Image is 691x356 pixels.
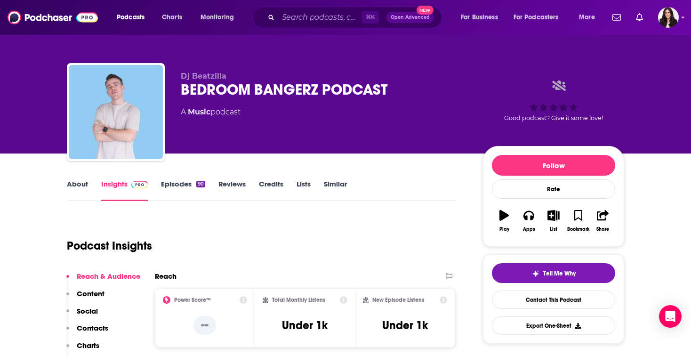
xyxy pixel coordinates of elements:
div: Bookmark [567,227,589,232]
p: Social [77,307,98,316]
div: Apps [523,227,535,232]
h2: Total Monthly Listens [272,297,325,303]
div: List [550,227,557,232]
img: tell me why sparkle [532,270,539,277]
a: Episodes90 [161,179,205,201]
span: ⌘ K [362,11,379,24]
button: Play [492,204,516,238]
button: open menu [194,10,246,25]
span: For Podcasters [514,11,559,24]
span: Good podcast? Give it some love! [504,114,603,121]
div: Search podcasts, credits, & more... [261,7,451,28]
h2: Power Score™ [174,297,211,303]
button: Bookmark [566,204,590,238]
span: Podcasts [117,11,145,24]
span: More [579,11,595,24]
div: Share [596,227,609,232]
button: Content [66,289,104,307]
div: Play [499,227,509,232]
span: Tell Me Why [543,270,576,277]
span: New [417,6,434,15]
img: User Profile [658,7,679,28]
a: Lists [297,179,311,201]
button: open menu [507,10,572,25]
button: Open AdvancedNew [386,12,434,23]
span: For Business [461,11,498,24]
a: Credits [259,179,283,201]
div: 90 [196,181,205,187]
img: BEDROOM BANGERZ PODCAST [69,65,163,159]
button: Follow [492,155,615,176]
button: Show profile menu [658,7,679,28]
a: About [67,179,88,201]
img: Podchaser - Follow, Share and Rate Podcasts [8,8,98,26]
h3: Under 1k [282,318,328,332]
span: Dj Beatzilla [181,72,226,81]
img: Podchaser Pro [131,181,148,188]
div: Good podcast? Give it some love! [483,72,624,130]
a: Charts [156,10,188,25]
p: -- [193,316,216,335]
button: Reach & Audience [66,272,140,289]
button: open menu [110,10,157,25]
a: Similar [324,179,347,201]
button: Apps [516,204,541,238]
a: Contact This Podcast [492,291,615,309]
span: Monitoring [201,11,234,24]
p: Contacts [77,324,108,332]
span: Open Advanced [391,15,430,20]
p: Reach & Audience [77,272,140,281]
button: tell me why sparkleTell Me Why [492,263,615,283]
h2: New Episode Listens [372,297,424,303]
button: open menu [454,10,510,25]
button: open menu [572,10,607,25]
a: Music [188,107,210,116]
p: Content [77,289,104,298]
div: Open Intercom Messenger [659,305,682,328]
button: Export One-Sheet [492,316,615,335]
a: Show notifications dropdown [609,9,625,25]
p: Charts [77,341,99,350]
h3: Under 1k [382,318,428,332]
a: Reviews [218,179,246,201]
span: Charts [162,11,182,24]
h1: Podcast Insights [67,239,152,253]
div: Rate [492,179,615,199]
h2: Reach [155,272,177,281]
button: List [541,204,566,238]
a: InsightsPodchaser Pro [101,179,148,201]
button: Contacts [66,324,108,341]
span: Logged in as RebeccaShapiro [658,7,679,28]
a: Show notifications dropdown [632,9,647,25]
input: Search podcasts, credits, & more... [278,10,362,25]
button: Share [591,204,615,238]
div: A podcast [181,106,241,118]
button: Social [66,307,98,324]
